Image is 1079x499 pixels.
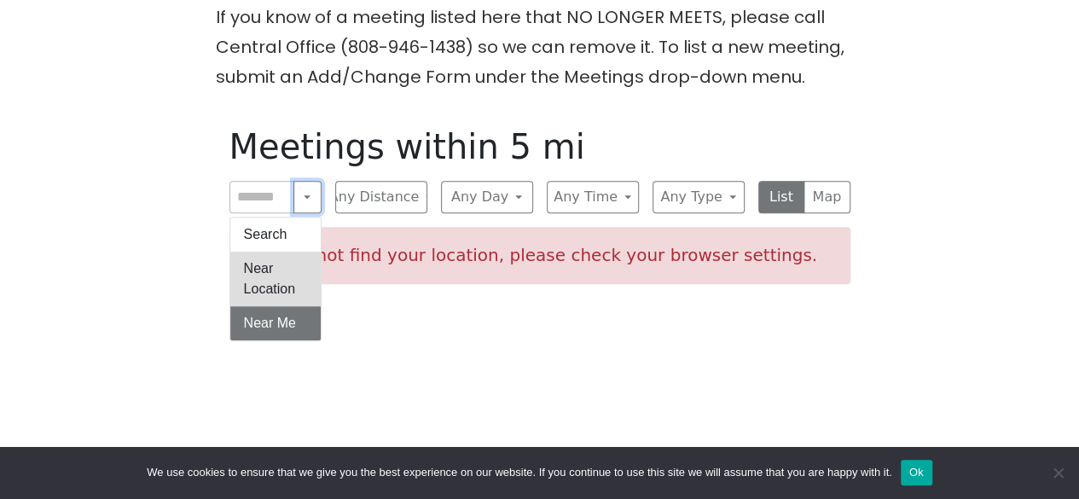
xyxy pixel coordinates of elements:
p: If you know of a meeting listed here that NO LONGER MEETS, please call Central Office (808-946-14... [216,3,864,92]
button: Near Me [230,306,321,340]
span: No [1049,464,1066,481]
button: Ok [901,460,932,485]
button: Any Time [547,181,639,213]
button: Near Location [230,252,321,306]
button: Any Distance [335,181,427,213]
button: Search [230,218,321,252]
button: List [758,181,805,213]
span: We use cookies to ensure that we give you the best experience on our website. If you continue to ... [147,464,891,481]
h1: Meetings within 5 mi [229,126,850,167]
button: Near Me [293,181,321,213]
button: Any Day [441,181,533,213]
div: Could not find your location, please check your browser settings. [229,227,850,284]
button: Map [803,181,850,213]
button: Any Type [653,181,745,213]
input: Near Me [229,181,295,213]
